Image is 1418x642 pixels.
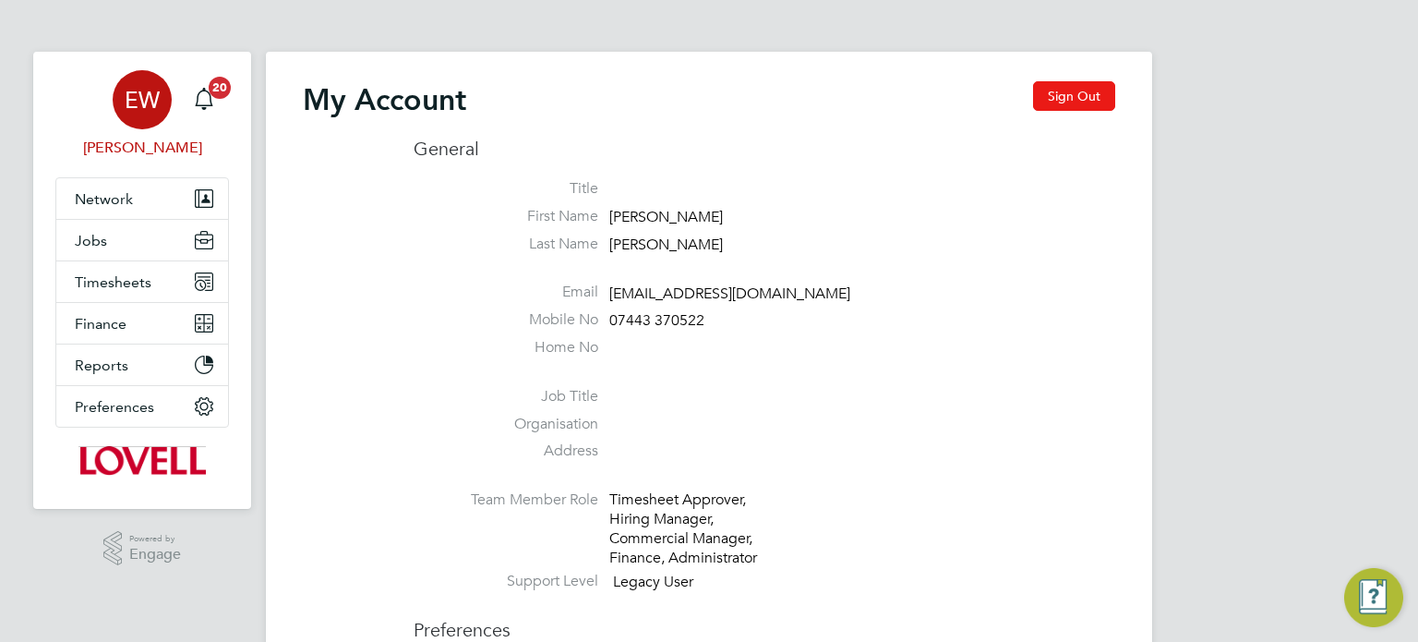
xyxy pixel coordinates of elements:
[1344,568,1403,627] button: Engage Resource Center
[414,283,598,302] label: Email
[75,357,128,374] span: Reports
[414,235,598,254] label: Last Name
[56,303,228,344] button: Finance
[209,77,231,99] span: 20
[609,491,785,567] div: Timesheet Approver, Hiring Manager, Commercial Manager, Finance, Administrator
[609,208,723,226] span: [PERSON_NAME]
[129,547,181,563] span: Engage
[1033,81,1115,111] button: Sign Out
[414,137,1115,161] h3: General
[33,52,251,509] nav: Main navigation
[103,531,182,566] a: Powered byEngage
[75,315,126,333] span: Finance
[414,310,598,330] label: Mobile No
[609,285,850,303] span: [EMAIL_ADDRESS][DOMAIN_NAME]
[75,398,154,416] span: Preferences
[609,311,704,330] span: 07443 370522
[186,70,222,129] a: 20
[414,442,598,461] label: Address
[55,446,229,476] a: Go to home page
[414,338,598,357] label: Home No
[414,491,598,510] label: Team Member Role
[56,261,228,302] button: Timesheets
[56,220,228,260] button: Jobs
[75,273,151,291] span: Timesheets
[414,179,598,199] label: Title
[414,415,598,434] label: Organisation
[609,236,723,254] span: [PERSON_NAME]
[55,70,229,159] a: EW[PERSON_NAME]
[414,572,598,591] label: Support Level
[56,345,228,385] button: Reports
[75,190,133,208] span: Network
[414,387,598,406] label: Job Title
[55,137,229,159] span: Emma Wells
[125,88,160,112] span: EW
[303,81,466,118] h2: My Account
[414,207,598,226] label: First Name
[56,386,228,427] button: Preferences
[56,178,228,219] button: Network
[613,574,693,592] span: Legacy User
[129,531,181,547] span: Powered by
[75,232,107,249] span: Jobs
[78,446,205,476] img: lovell-logo-retina.png
[414,600,1115,642] h3: Preferences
